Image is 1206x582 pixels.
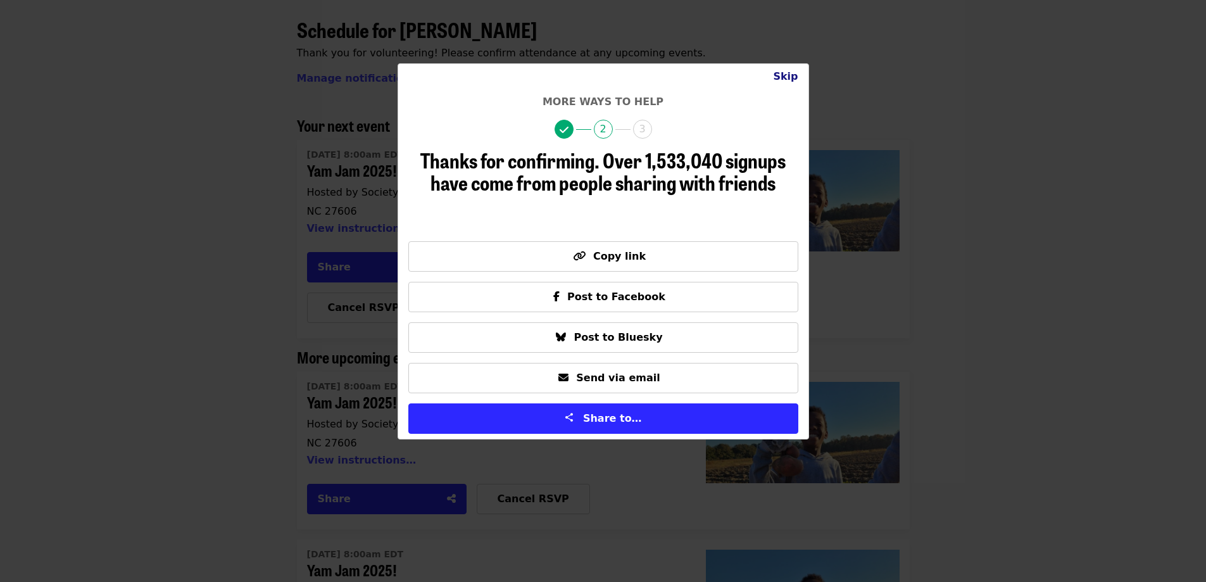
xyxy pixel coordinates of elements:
[558,372,568,384] i: envelope icon
[553,291,560,303] i: facebook-f icon
[556,331,566,343] i: bluesky icon
[633,120,652,139] span: 3
[564,412,574,422] img: Share
[408,403,798,434] button: Share to…
[430,145,786,197] span: Over 1,533,040 signups have come from people sharing with friends
[567,291,665,303] span: Post to Facebook
[574,331,662,343] span: Post to Bluesky
[583,412,642,424] span: Share to…
[594,120,613,139] span: 2
[408,282,798,312] button: Post to Facebook
[408,363,798,393] button: Send via email
[573,250,586,262] i: link icon
[593,250,646,262] span: Copy link
[420,145,600,175] span: Thanks for confirming.
[576,372,660,384] span: Send via email
[560,124,568,136] i: check icon
[543,96,663,108] span: More ways to help
[408,322,798,353] button: Post to Bluesky
[763,64,808,89] button: Close
[408,241,798,272] button: Copy link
